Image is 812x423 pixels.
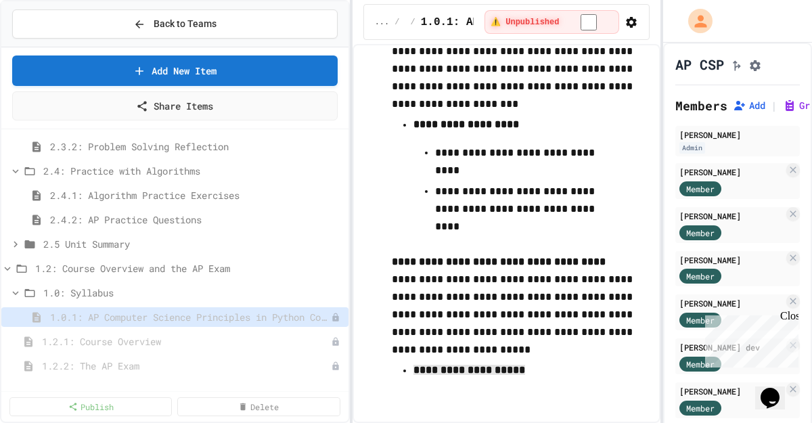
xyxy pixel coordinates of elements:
div: My Account [674,5,716,37]
span: 2.5 Unit Summary [43,237,343,251]
a: Delete [177,397,340,416]
h2: Members [675,96,727,115]
input: publish toggle [564,14,613,30]
div: [PERSON_NAME] [679,297,784,309]
span: Back to Teams [154,17,217,31]
button: Click to see fork details [729,56,743,72]
div: [PERSON_NAME] [679,210,784,222]
div: ⚠️ Students cannot see this content! Click the toggle to publish it and make it visible to your c... [484,10,619,34]
span: Member [686,314,715,326]
iframe: chat widget [700,310,798,368]
span: Member [686,270,715,282]
span: 2.4.1: Algorithm Practice Exercises [50,188,343,202]
div: [PERSON_NAME] [679,254,784,266]
span: Member [686,402,715,414]
div: Admin [679,142,705,154]
button: Add [733,99,765,112]
span: ⚠️ Unpublished [491,17,559,28]
a: Add New Item [12,55,338,86]
span: 1.2.1: Course Overview [42,334,331,349]
iframe: chat widget [755,369,798,409]
div: Chat with us now!Close [5,5,93,86]
a: Share Items [12,91,338,120]
h1: AP CSP [675,55,724,74]
span: 1.3: The Big Ideas [35,383,343,397]
div: [PERSON_NAME] [679,385,784,397]
button: Back to Teams [12,9,338,39]
div: [PERSON_NAME] [679,129,796,141]
span: 2.4: Practice with Algorithms [43,164,343,178]
span: Member [686,183,715,195]
span: / [394,17,399,28]
div: Unpublished [331,337,340,347]
button: Assignment Settings [748,56,762,72]
div: Unpublished [331,361,340,371]
span: 1.0.1: AP Computer Science Principles in Python Course Syllabus [50,310,331,324]
span: 1.0: Syllabus [43,286,343,300]
span: 2.3.2: Problem Solving Reflection [50,139,343,154]
span: 1.2: Course Overview and the AP Exam [35,261,343,275]
span: 1.2.2: The AP Exam [42,359,331,373]
a: Publish [9,397,172,416]
div: [PERSON_NAME] [679,166,784,178]
span: Member [686,227,715,239]
span: Member [686,358,715,370]
span: | [771,97,777,114]
span: / [410,17,415,28]
div: [PERSON_NAME] dev [679,341,784,353]
span: ... [375,17,390,28]
span: 2.4.2: AP Practice Questions [50,213,343,227]
div: Unpublished [331,313,340,322]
